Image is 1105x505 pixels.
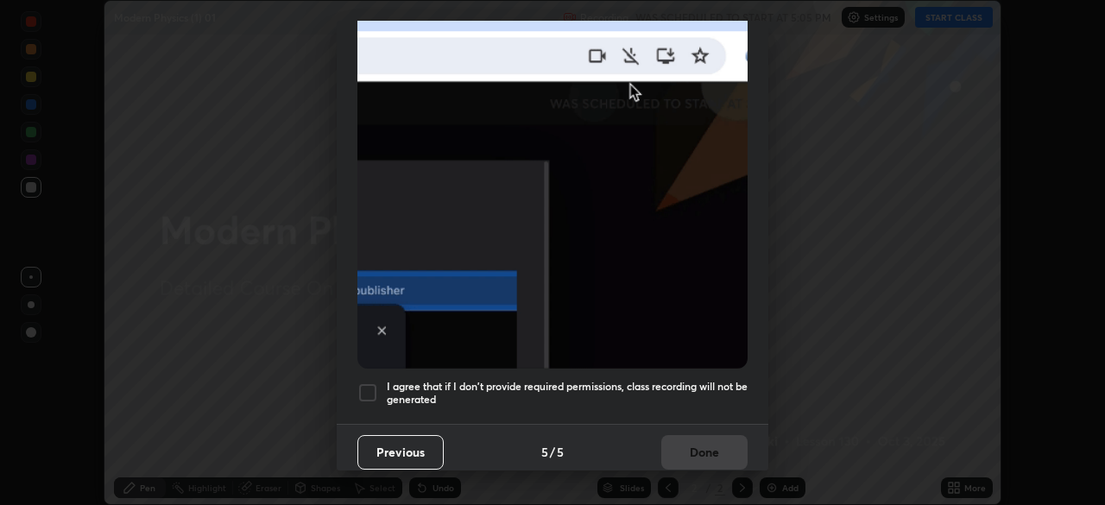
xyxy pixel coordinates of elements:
h4: 5 [557,443,564,461]
h4: 5 [541,443,548,461]
h5: I agree that if I don't provide required permissions, class recording will not be generated [387,380,748,407]
h4: / [550,443,555,461]
button: Previous [357,435,444,470]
